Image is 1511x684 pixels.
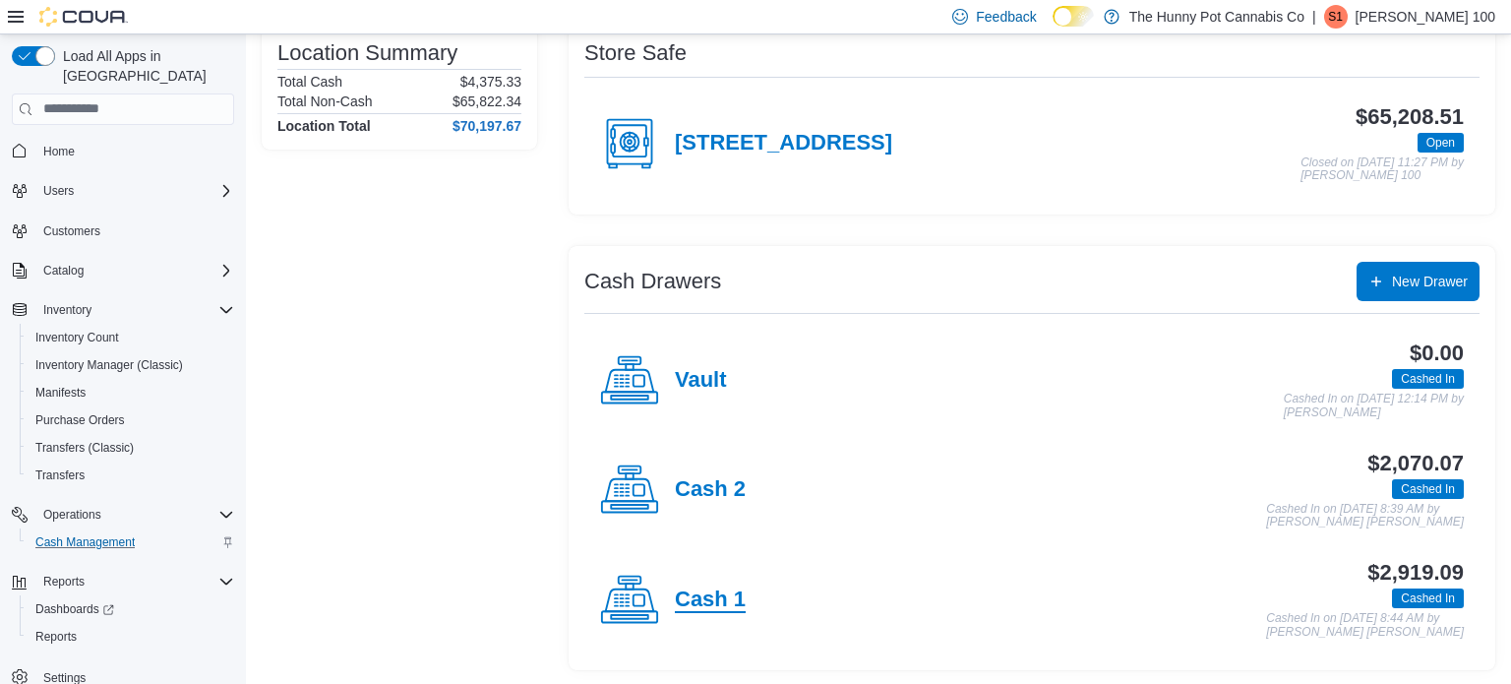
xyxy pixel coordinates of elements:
[1401,480,1455,498] span: Cashed In
[28,353,191,377] a: Inventory Manager (Classic)
[1367,452,1464,475] h3: $2,070.07
[35,298,234,322] span: Inventory
[20,462,242,489] button: Transfers
[277,118,371,134] h4: Location Total
[1356,5,1495,29] p: [PERSON_NAME] 100
[675,588,746,613] h4: Cash 1
[277,74,342,90] h6: Total Cash
[28,530,234,554] span: Cash Management
[35,179,82,203] button: Users
[35,298,99,322] button: Inventory
[453,118,521,134] h4: $70,197.67
[976,7,1036,27] span: Feedback
[4,217,242,245] button: Customers
[20,595,242,623] a: Dashboards
[39,7,128,27] img: Cova
[43,183,74,199] span: Users
[35,179,234,203] span: Users
[28,353,234,377] span: Inventory Manager (Classic)
[28,408,133,432] a: Purchase Orders
[28,625,234,649] span: Reports
[1357,262,1480,301] button: New Drawer
[4,296,242,324] button: Inventory
[35,357,183,373] span: Inventory Manager (Classic)
[28,436,234,460] span: Transfers (Classic)
[43,574,85,590] span: Reports
[28,381,234,404] span: Manifests
[4,137,242,165] button: Home
[20,351,242,379] button: Inventory Manager (Classic)
[1324,5,1348,29] div: Sarah 100
[20,529,242,556] button: Cash Management
[28,436,142,460] a: Transfers (Classic)
[35,218,234,243] span: Customers
[28,597,234,621] span: Dashboards
[35,534,135,550] span: Cash Management
[1392,272,1468,291] span: New Drawer
[1266,503,1464,529] p: Cashed In on [DATE] 8:39 AM by [PERSON_NAME] [PERSON_NAME]
[1266,612,1464,639] p: Cashed In on [DATE] 8:44 AM by [PERSON_NAME] [PERSON_NAME]
[1401,590,1455,607] span: Cashed In
[1392,369,1464,389] span: Cashed In
[453,93,521,109] p: $65,822.34
[28,464,92,487] a: Transfers
[20,623,242,651] button: Reports
[28,530,143,554] a: Cash Management
[675,131,892,156] h4: [STREET_ADDRESS]
[35,219,108,243] a: Customers
[1284,393,1464,419] p: Cashed In on [DATE] 12:14 PM by [PERSON_NAME]
[28,597,122,621] a: Dashboards
[35,259,91,282] button: Catalog
[1426,134,1455,152] span: Open
[35,601,114,617] span: Dashboards
[28,464,234,487] span: Transfers
[584,270,721,293] h3: Cash Drawers
[4,177,242,205] button: Users
[35,503,109,527] button: Operations
[43,263,84,279] span: Catalog
[4,257,242,284] button: Catalog
[1392,479,1464,499] span: Cashed In
[55,46,234,86] span: Load All Apps in [GEOGRAPHIC_DATA]
[43,302,91,318] span: Inventory
[35,570,92,593] button: Reports
[1367,561,1464,585] h3: $2,919.09
[1312,5,1316,29] p: |
[4,501,242,529] button: Operations
[35,385,86,401] span: Manifests
[1053,27,1054,28] span: Dark Mode
[675,477,746,503] h4: Cash 2
[35,440,134,456] span: Transfers (Classic)
[1392,589,1464,608] span: Cashed In
[35,330,119,345] span: Inventory Count
[28,326,234,349] span: Inventory Count
[20,324,242,351] button: Inventory Count
[43,144,75,159] span: Home
[20,406,242,434] button: Purchase Orders
[35,629,77,645] span: Reports
[584,41,687,65] h3: Store Safe
[28,326,127,349] a: Inventory Count
[43,223,100,239] span: Customers
[460,74,521,90] p: $4,375.33
[35,259,234,282] span: Catalog
[43,507,101,523] span: Operations
[4,568,242,595] button: Reports
[28,625,85,649] a: Reports
[20,379,242,406] button: Manifests
[35,570,234,593] span: Reports
[1053,6,1094,27] input: Dark Mode
[1410,342,1464,365] h3: $0.00
[1356,105,1464,129] h3: $65,208.51
[35,139,234,163] span: Home
[1129,5,1304,29] p: The Hunny Pot Cannabis Co
[28,381,93,404] a: Manifests
[1418,133,1464,153] span: Open
[35,140,83,163] a: Home
[1328,5,1343,29] span: S1
[35,467,85,483] span: Transfers
[35,503,234,527] span: Operations
[277,41,457,65] h3: Location Summary
[277,93,373,109] h6: Total Non-Cash
[1401,370,1455,388] span: Cashed In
